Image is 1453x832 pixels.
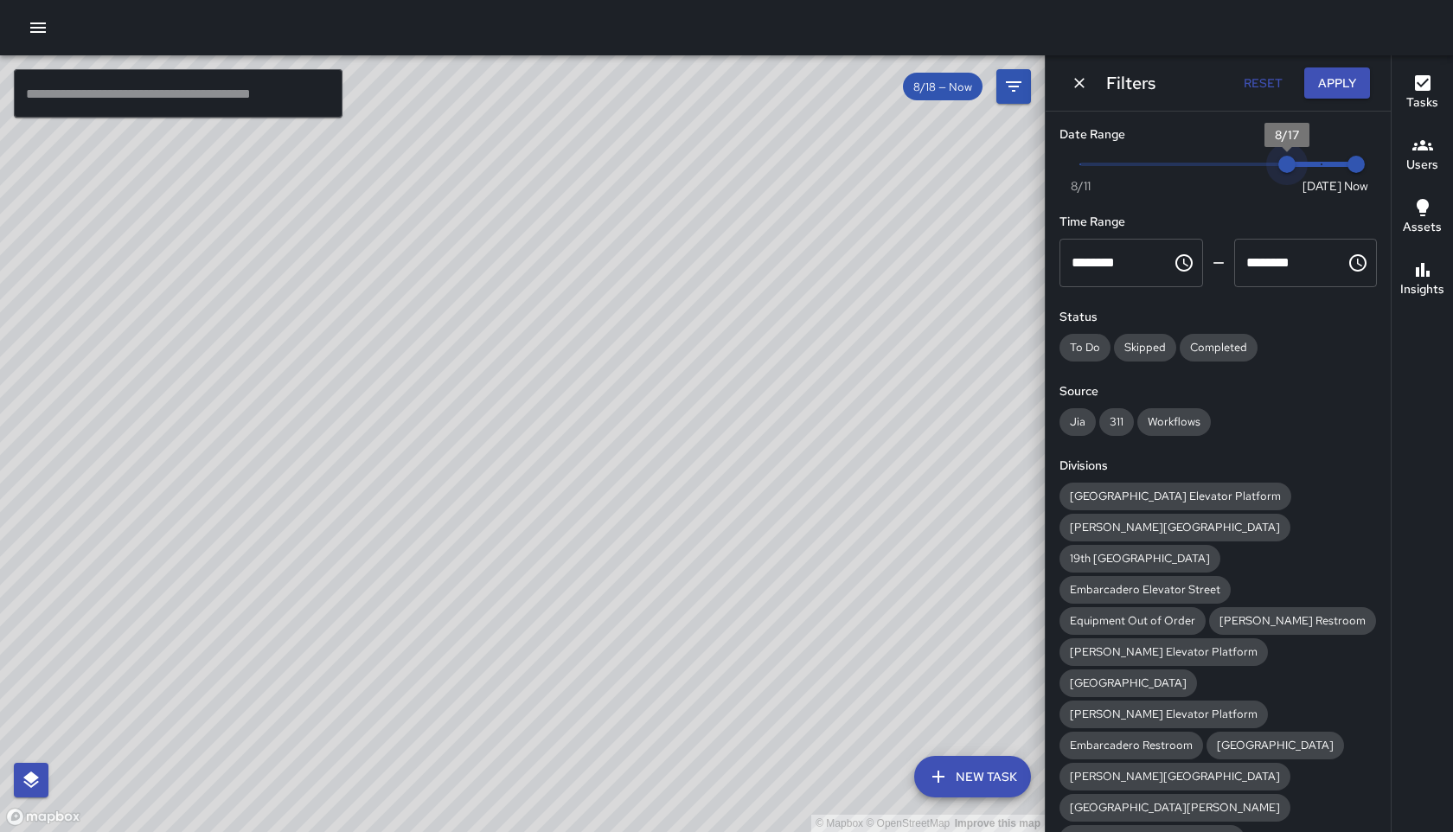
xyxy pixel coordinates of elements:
[1059,551,1220,566] span: 19th [GEOGRAPHIC_DATA]
[1066,70,1092,96] button: Dismiss
[1400,280,1444,299] h6: Insights
[1275,127,1299,143] span: 8/17
[1059,638,1268,666] div: [PERSON_NAME] Elevator Platform
[1059,701,1268,728] div: [PERSON_NAME] Elevator Platform
[1106,69,1155,97] h6: Filters
[1059,794,1290,822] div: [GEOGRAPHIC_DATA][PERSON_NAME]
[1059,382,1377,401] h6: Source
[1059,738,1203,752] span: Embarcadero Restroom
[1059,489,1291,503] span: [GEOGRAPHIC_DATA] Elevator Platform
[1137,414,1211,429] span: Workflows
[1406,93,1438,112] h6: Tasks
[1167,246,1201,280] button: Choose time, selected time is 12:00 AM
[1207,738,1344,752] span: [GEOGRAPHIC_DATA]
[1059,675,1197,690] span: [GEOGRAPHIC_DATA]
[1341,246,1375,280] button: Choose time, selected time is 11:59 PM
[1059,669,1197,697] div: [GEOGRAPHIC_DATA]
[1059,414,1096,429] span: Jia
[1059,576,1231,604] div: Embarcadero Elevator Street
[1392,187,1453,249] button: Assets
[1059,340,1111,355] span: To Do
[1059,644,1268,659] span: [PERSON_NAME] Elevator Platform
[996,69,1031,104] button: Filters
[1180,340,1258,355] span: Completed
[914,756,1031,797] button: New Task
[1099,414,1134,429] span: 311
[1059,582,1231,597] span: Embarcadero Elevator Street
[1303,177,1341,195] span: [DATE]
[1392,125,1453,187] button: Users
[1059,334,1111,362] div: To Do
[903,80,983,94] span: 8/18 — Now
[1099,408,1134,436] div: 311
[1059,769,1290,784] span: [PERSON_NAME][GEOGRAPHIC_DATA]
[1059,545,1220,573] div: 19th [GEOGRAPHIC_DATA]
[1059,308,1377,327] h6: Status
[1235,67,1290,99] button: Reset
[1059,213,1377,232] h6: Time Range
[1114,340,1176,355] span: Skipped
[1059,763,1290,790] div: [PERSON_NAME][GEOGRAPHIC_DATA]
[1059,707,1268,721] span: [PERSON_NAME] Elevator Platform
[1059,514,1290,541] div: [PERSON_NAME][GEOGRAPHIC_DATA]
[1392,62,1453,125] button: Tasks
[1209,607,1376,635] div: [PERSON_NAME] Restroom
[1209,613,1376,628] span: [PERSON_NAME] Restroom
[1059,800,1290,815] span: [GEOGRAPHIC_DATA][PERSON_NAME]
[1059,457,1377,476] h6: Divisions
[1392,249,1453,311] button: Insights
[1114,334,1176,362] div: Skipped
[1059,520,1290,534] span: [PERSON_NAME][GEOGRAPHIC_DATA]
[1059,483,1291,510] div: [GEOGRAPHIC_DATA] Elevator Platform
[1207,732,1344,759] div: [GEOGRAPHIC_DATA]
[1137,408,1211,436] div: Workflows
[1344,177,1368,195] span: Now
[1071,177,1091,195] span: 8/11
[1304,67,1370,99] button: Apply
[1059,125,1377,144] h6: Date Range
[1059,613,1206,628] span: Equipment Out of Order
[1059,408,1096,436] div: Jia
[1059,732,1203,759] div: Embarcadero Restroom
[1059,607,1206,635] div: Equipment Out of Order
[1180,334,1258,362] div: Completed
[1406,156,1438,175] h6: Users
[1403,218,1442,237] h6: Assets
